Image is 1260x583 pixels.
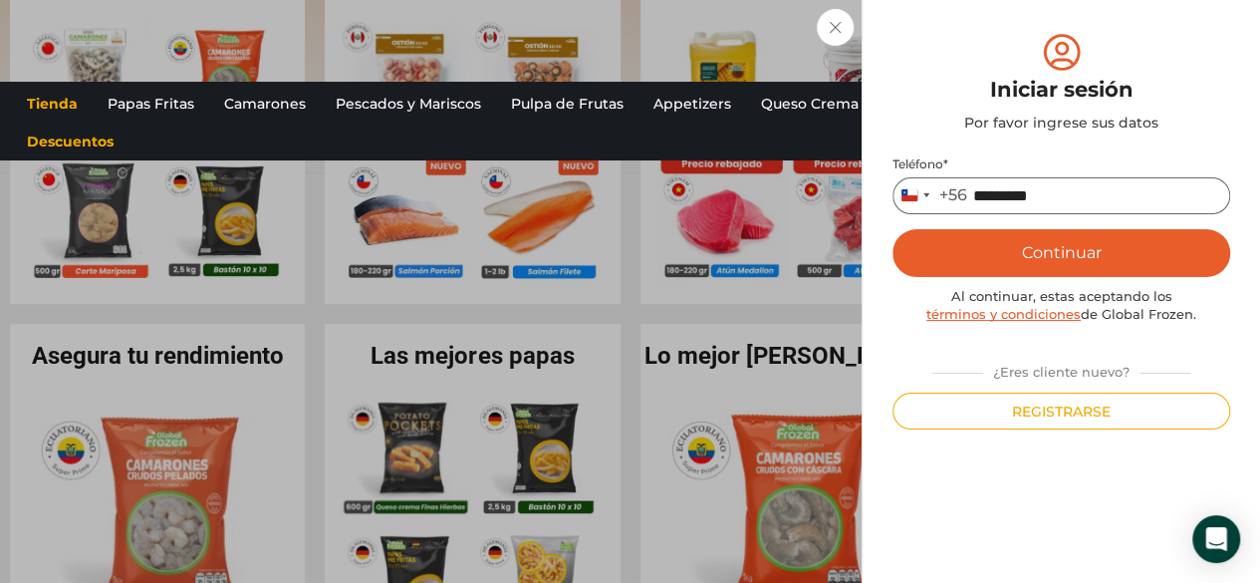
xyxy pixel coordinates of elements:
[326,85,491,123] a: Pescados y Mariscos
[939,185,967,206] div: +56
[922,356,1199,382] div: ¿Eres cliente nuevo?
[892,393,1230,430] button: Registrarse
[892,229,1230,277] button: Continuar
[893,178,967,213] button: Selected country
[926,306,1081,322] a: términos y condiciones
[17,123,124,160] a: Descuentos
[214,85,316,123] a: Camarones
[1192,515,1240,563] div: Open Intercom Messenger
[892,156,1230,172] label: Teléfono
[1039,30,1085,75] img: tabler-icon-user-circle.svg
[751,85,869,123] a: Queso Crema
[98,85,204,123] a: Papas Fritas
[17,85,88,123] a: Tienda
[643,85,741,123] a: Appetizers
[892,287,1230,324] div: Al continuar, estas aceptando los de Global Frozen.
[892,75,1230,105] div: Iniciar sesión
[892,113,1230,133] div: Por favor ingrese sus datos
[501,85,633,123] a: Pulpa de Frutas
